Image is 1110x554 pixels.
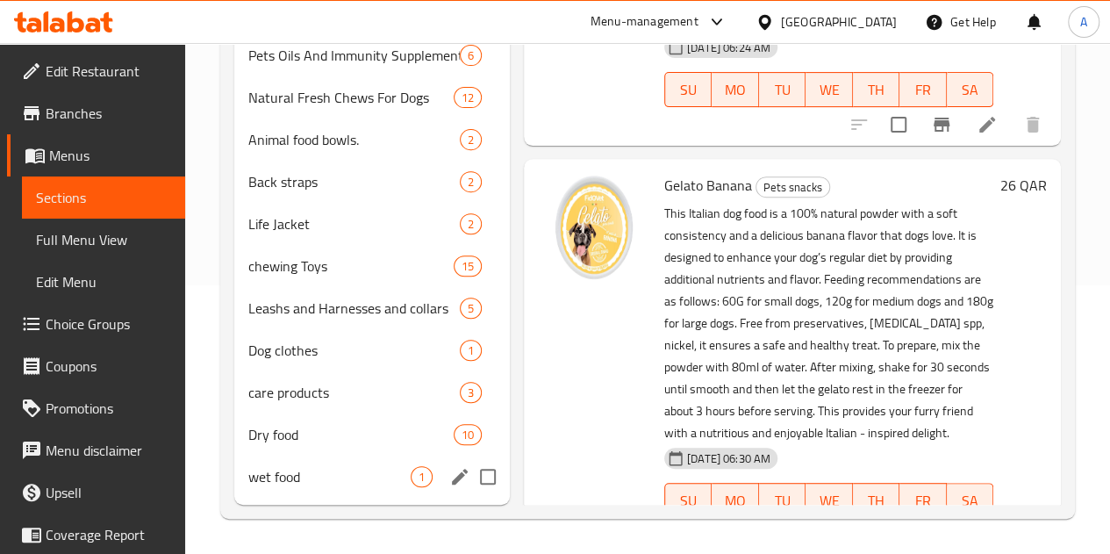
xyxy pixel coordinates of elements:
[880,106,917,143] span: Select to update
[248,466,411,487] span: wet food
[7,134,185,176] a: Menus
[947,72,993,107] button: SA
[22,261,185,303] a: Edit Menu
[680,450,777,467] span: [DATE] 06:30 AM
[461,342,481,359] span: 1
[248,45,460,66] span: Pets Oils And Immunity Supplements
[756,177,829,198] span: Pets snacks
[248,424,454,445] span: Dry food
[49,145,171,166] span: Menus
[234,203,510,245] div: Life Jacket2
[664,72,712,107] button: SU
[766,77,798,103] span: TU
[234,34,510,76] div: Pets Oils And Immunity Supplements6
[411,466,433,487] div: items
[664,172,752,198] span: Gelato Banana
[781,12,897,32] div: [GEOGRAPHIC_DATA]
[461,300,481,317] span: 5
[756,176,830,198] div: Pets snacks
[7,50,185,92] a: Edit Restaurant
[954,488,986,514] span: SA
[538,173,650,285] img: Gelato Banana
[719,77,751,103] span: MO
[1012,104,1054,146] button: delete
[46,398,171,419] span: Promotions
[248,87,454,108] div: Natural Fresh Chews For Dogs
[899,72,946,107] button: FR
[248,298,460,319] span: Leashs and Harnesses and collars
[234,371,510,414] div: care products3
[672,77,705,103] span: SU
[234,414,510,456] div: Dry food10
[46,103,171,124] span: Branches
[248,255,454,277] span: chewing Toys
[454,255,482,277] div: items
[460,129,482,150] div: items
[7,303,185,345] a: Choice Groups
[46,61,171,82] span: Edit Restaurant
[455,258,481,275] span: 15
[7,92,185,134] a: Branches
[234,76,510,119] div: Natural Fresh Chews For Dogs12
[234,456,510,498] div: wet food1edit
[719,488,751,514] span: MO
[461,132,481,148] span: 2
[36,187,171,208] span: Sections
[234,119,510,161] div: Animal food bowls.2
[248,213,460,234] span: Life Jacket
[234,245,510,287] div: chewing Toys15
[248,340,460,361] span: Dog clothes
[461,216,481,233] span: 2
[766,488,798,514] span: TU
[234,329,510,371] div: Dog clothes1
[759,72,806,107] button: TU
[461,174,481,191] span: 2
[813,488,845,514] span: WE
[712,72,758,107] button: MO
[234,287,510,329] div: Leashs and Harnesses and collars5
[412,469,432,486] span: 1
[906,488,939,514] span: FR
[813,77,845,103] span: WE
[36,271,171,292] span: Edit Menu
[22,176,185,219] a: Sections
[46,482,171,503] span: Upsell
[7,387,185,429] a: Promotions
[46,313,171,335] span: Choice Groups
[672,488,705,514] span: SU
[899,483,946,518] button: FR
[977,114,998,135] a: Edit menu item
[853,483,899,518] button: TH
[759,483,806,518] button: TU
[860,488,892,514] span: TH
[22,219,185,261] a: Full Menu View
[947,483,993,518] button: SA
[248,129,460,150] span: Animal food bowls.
[712,483,758,518] button: MO
[248,171,460,192] span: Back straps
[461,385,481,401] span: 3
[248,382,460,403] span: care products
[36,229,171,250] span: Full Menu View
[460,45,482,66] div: items
[460,382,482,403] div: items
[806,72,852,107] button: WE
[447,464,473,490] button: edit
[7,429,185,471] a: Menu disclaimer
[906,77,939,103] span: FR
[7,471,185,514] a: Upsell
[46,440,171,461] span: Menu disclaimer
[234,161,510,203] div: Back straps2
[460,298,482,319] div: items
[460,171,482,192] div: items
[591,11,698,32] div: Menu-management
